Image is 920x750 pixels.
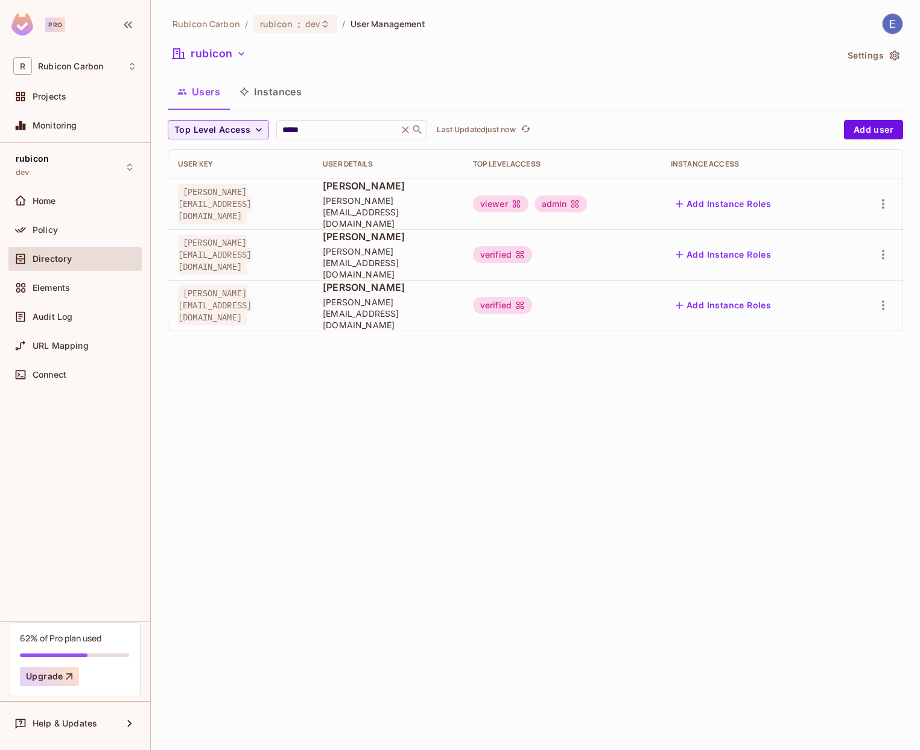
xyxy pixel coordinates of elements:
span: Connect [33,370,66,380]
button: Instances [230,77,311,107]
button: Users [168,77,230,107]
span: URL Mapping [33,341,89,351]
button: Add Instance Roles [671,194,776,214]
span: rubicon [260,18,293,30]
div: verified [473,297,532,314]
div: admin [535,195,588,212]
span: refresh [521,124,531,136]
span: [PERSON_NAME][EMAIL_ADDRESS][DOMAIN_NAME] [323,296,454,331]
span: Policy [33,225,58,235]
div: 62% of Pro plan used [20,632,101,644]
div: verified [473,246,532,263]
span: Directory [33,254,72,264]
span: [PERSON_NAME] [323,281,454,294]
span: Top Level Access [174,122,250,138]
li: / [342,18,345,30]
div: User Key [178,159,303,169]
span: Home [33,196,56,206]
span: Help & Updates [33,719,97,728]
button: Add Instance Roles [671,296,776,315]
span: Monitoring [33,121,77,130]
button: Add user [844,120,903,139]
div: Pro [45,17,65,32]
div: Instance Access [671,159,836,169]
span: the active workspace [173,18,240,30]
span: [PERSON_NAME][EMAIL_ADDRESS][DOMAIN_NAME] [178,235,252,275]
div: Top Level Access [473,159,652,169]
span: [PERSON_NAME] [323,179,454,192]
span: dev [16,168,29,177]
span: [PERSON_NAME][EMAIL_ADDRESS][DOMAIN_NAME] [178,184,252,224]
button: Top Level Access [168,120,269,139]
button: rubicon [168,44,251,63]
img: Erick Arevalo [883,14,903,34]
span: Projects [33,92,66,101]
span: dev [305,18,320,30]
span: Workspace: Rubicon Carbon [38,62,103,71]
li: / [245,18,248,30]
button: Settings [843,46,903,65]
span: : [297,19,301,29]
span: Elements [33,283,70,293]
div: viewer [473,195,528,212]
button: Add Instance Roles [671,245,776,264]
div: User Details [323,159,454,169]
span: rubicon [16,154,49,164]
span: [PERSON_NAME][EMAIL_ADDRESS][DOMAIN_NAME] [323,246,454,280]
img: SReyMgAAAABJRU5ErkJggg== [11,13,33,36]
button: refresh [518,122,533,137]
span: [PERSON_NAME][EMAIL_ADDRESS][DOMAIN_NAME] [323,195,454,229]
p: Last Updated just now [437,125,516,135]
span: R [13,57,32,75]
span: User Management [351,18,426,30]
span: Click to refresh data [516,122,533,137]
span: [PERSON_NAME] [323,230,454,243]
span: Audit Log [33,312,72,322]
span: [PERSON_NAME][EMAIL_ADDRESS][DOMAIN_NAME] [178,285,252,325]
button: Upgrade [20,667,79,686]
